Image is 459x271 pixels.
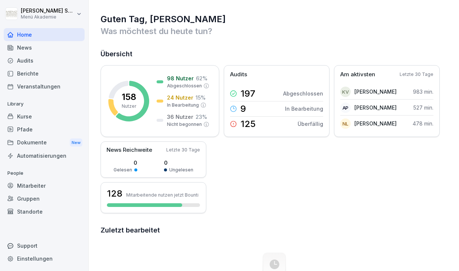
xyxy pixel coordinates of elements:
[167,74,194,82] p: 98 Nutzer
[240,89,255,98] p: 197
[101,13,448,25] h1: Guten Tag, [PERSON_NAME]
[101,225,448,235] h2: Zuletzt bearbeitet
[298,120,323,128] p: Überfällig
[340,118,351,129] div: NL
[106,146,152,154] p: News Reichweite
[285,105,323,113] p: In Bearbeitung
[413,104,433,111] p: 527 min.
[354,120,397,127] p: [PERSON_NAME]
[196,74,207,82] p: 62 %
[114,159,137,167] p: 0
[4,149,85,162] a: Automatisierungen
[4,67,85,80] a: Berichte
[230,70,247,79] p: Audits
[340,70,375,79] p: Am aktivsten
[240,120,256,128] p: 125
[240,104,246,113] p: 9
[21,8,75,14] p: [PERSON_NAME] Schepers
[114,167,132,173] p: Gelesen
[196,94,206,101] p: 15 %
[4,98,85,110] p: Library
[21,14,75,20] p: Menü Akademie
[167,121,202,128] p: Nicht begonnen
[164,159,193,167] p: 0
[122,103,136,110] p: Nutzer
[413,120,433,127] p: 478 min.
[169,167,193,173] p: Ungelesen
[340,103,351,113] div: AP
[4,252,85,265] a: Einstellungen
[167,94,193,101] p: 24 Nutzer
[122,93,136,101] p: 158
[413,88,433,96] p: 983 min.
[167,113,193,121] p: 36 Nutzer
[70,138,82,147] div: New
[4,192,85,205] a: Gruppen
[4,136,85,150] a: DokumenteNew
[354,88,397,96] p: [PERSON_NAME]
[107,187,122,200] h3: 128
[4,205,85,218] a: Standorte
[101,49,448,59] h2: Übersicht
[340,87,351,97] div: KV
[4,110,85,123] a: Kurse
[4,239,85,252] div: Support
[4,41,85,54] a: News
[4,123,85,136] a: Pfade
[4,179,85,192] a: Mitarbeiter
[4,167,85,179] p: People
[166,147,200,153] p: Letzte 30 Tage
[126,192,199,198] p: Mitarbeitende nutzen jetzt Bounti
[167,83,202,89] p: Abgeschlossen
[4,28,85,41] a: Home
[354,104,397,111] p: [PERSON_NAME]
[101,25,448,37] p: Was möchtest du heute tun?
[283,90,323,97] p: Abgeschlossen
[196,113,207,121] p: 23 %
[400,71,433,78] p: Letzte 30 Tage
[167,102,199,108] p: In Bearbeitung
[4,136,85,150] div: Dokumente
[4,54,85,67] a: Audits
[4,80,85,93] a: Veranstaltungen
